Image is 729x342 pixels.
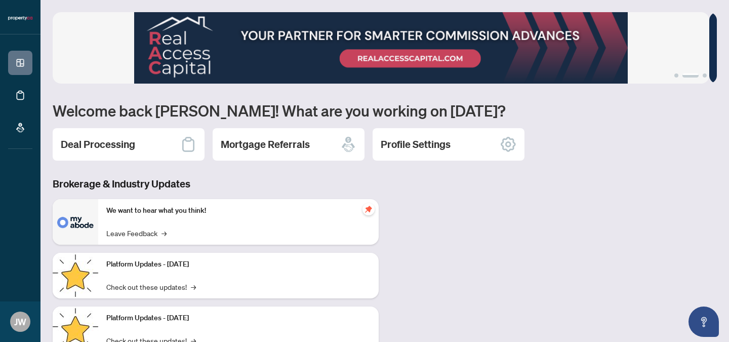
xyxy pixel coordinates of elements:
p: Platform Updates - [DATE] [106,313,371,324]
span: → [191,281,196,292]
h2: Profile Settings [381,137,451,151]
img: Slide 1 [53,12,709,84]
p: We want to hear what you think! [106,205,371,216]
span: → [161,227,167,239]
img: logo [8,15,32,21]
h2: Mortgage Referrals [221,137,310,151]
p: Platform Updates - [DATE] [106,259,371,270]
button: 1 [674,73,678,78]
img: We want to hear what you think! [53,199,98,245]
h1: Welcome back [PERSON_NAME]! What are you working on [DATE]? [53,101,717,120]
img: Platform Updates - July 21, 2025 [53,253,98,298]
h3: Brokerage & Industry Updates [53,177,379,191]
h2: Deal Processing [61,137,135,151]
button: 2 [682,73,699,78]
span: pushpin [362,203,375,215]
a: Leave Feedback→ [106,227,167,239]
span: JW [14,315,26,329]
a: Check out these updates!→ [106,281,196,292]
button: Open asap [688,307,719,337]
button: 3 [703,73,707,78]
